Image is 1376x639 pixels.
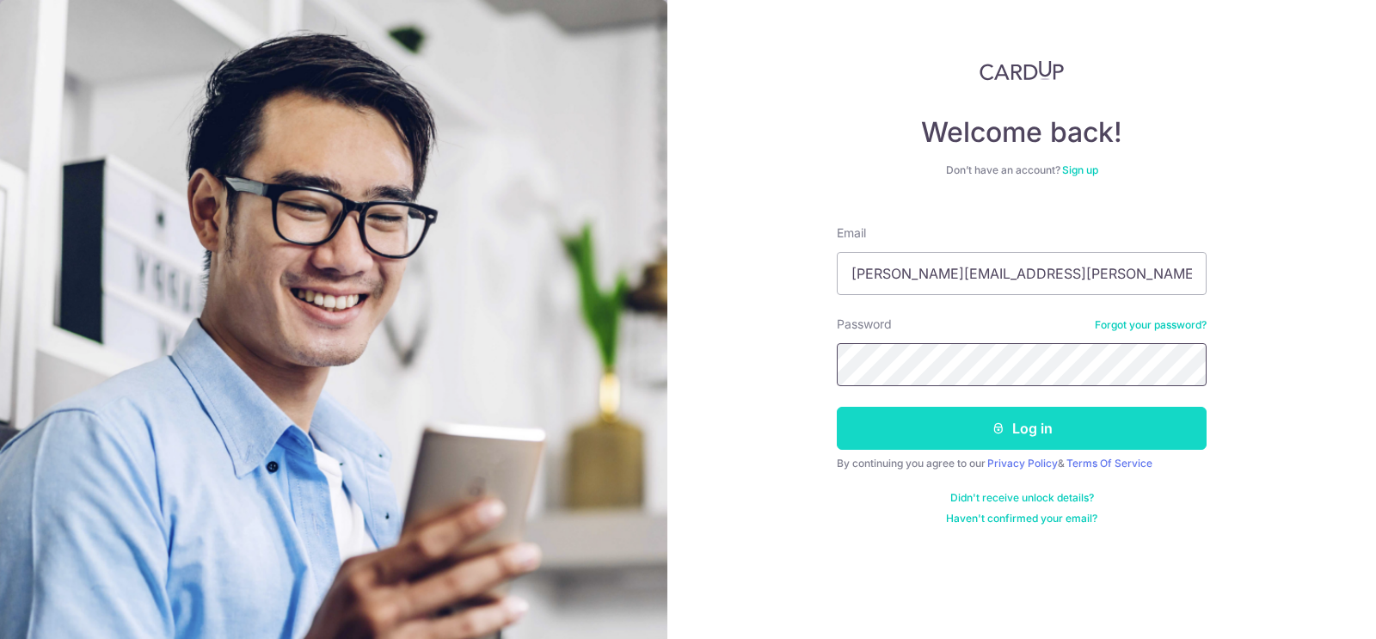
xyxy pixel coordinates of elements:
[980,60,1064,81] img: CardUp Logo
[837,457,1207,470] div: By continuing you agree to our &
[1066,457,1152,470] a: Terms Of Service
[950,491,1094,505] a: Didn't receive unlock details?
[837,163,1207,177] div: Don’t have an account?
[1062,163,1098,176] a: Sign up
[987,457,1058,470] a: Privacy Policy
[837,224,866,242] label: Email
[837,316,892,333] label: Password
[837,252,1207,295] input: Enter your Email
[837,407,1207,450] button: Log in
[946,512,1097,525] a: Haven't confirmed your email?
[837,115,1207,150] h4: Welcome back!
[1095,318,1207,332] a: Forgot your password?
